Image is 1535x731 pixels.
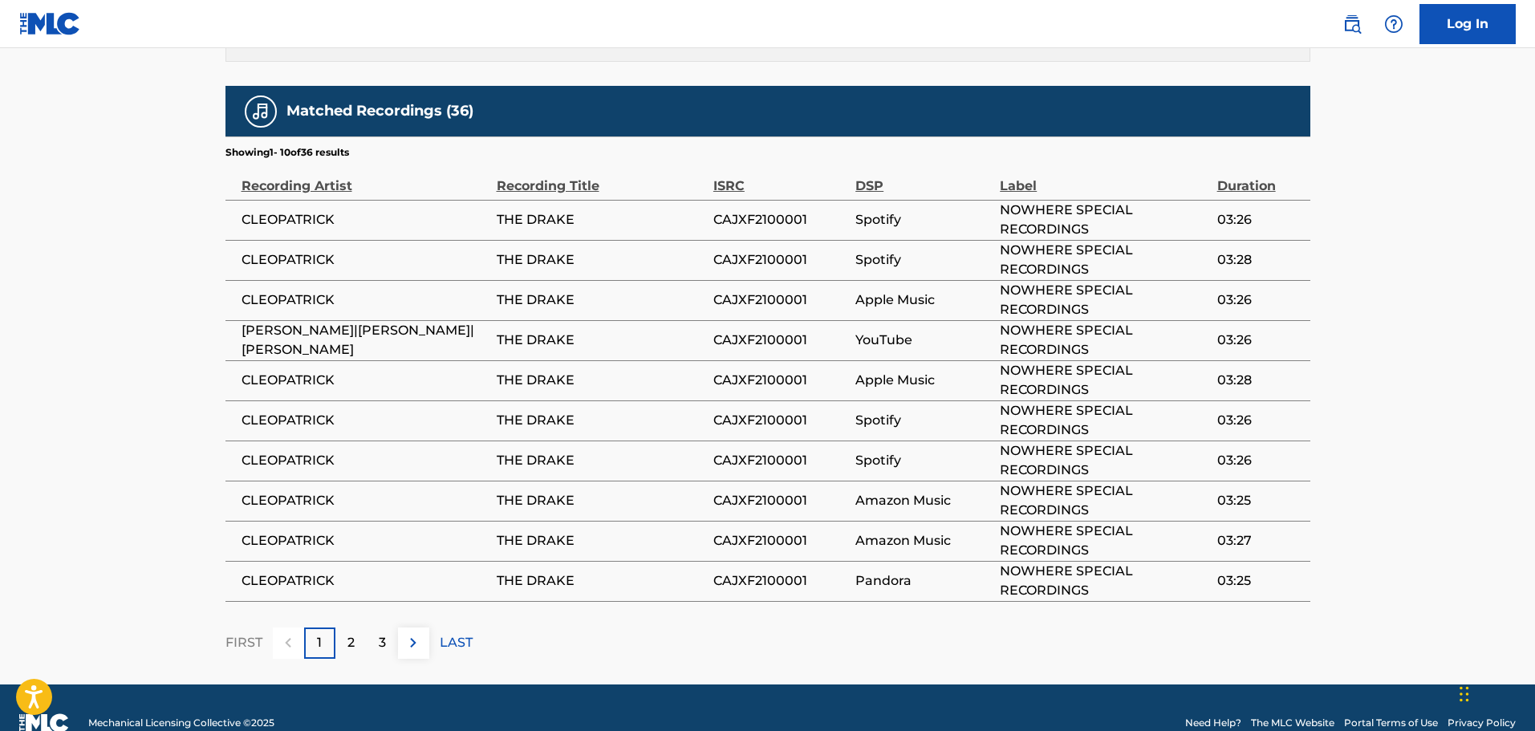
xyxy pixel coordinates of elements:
[713,210,847,229] span: CAJXF2100001
[855,331,992,350] span: YouTube
[497,491,705,510] span: THE DRAKE
[1344,716,1438,730] a: Portal Terms of Use
[497,451,705,470] span: THE DRAKE
[1217,531,1302,550] span: 03:27
[1217,411,1302,430] span: 03:26
[855,531,992,550] span: Amazon Music
[497,210,705,229] span: THE DRAKE
[497,160,705,196] div: Recording Title
[1000,241,1208,279] span: NOWHERE SPECIAL RECORDINGS
[855,571,992,591] span: Pandora
[713,571,847,591] span: CAJXF2100001
[225,145,349,160] p: Showing 1 - 10 of 36 results
[1378,8,1410,40] div: Help
[713,331,847,350] span: CAJXF2100001
[1000,522,1208,560] span: NOWHERE SPECIAL RECORDINGS
[1185,716,1241,730] a: Need Help?
[242,571,489,591] span: CLEOPATRICK
[1342,14,1362,34] img: search
[497,571,705,591] span: THE DRAKE
[1000,562,1208,600] span: NOWHERE SPECIAL RECORDINGS
[497,290,705,310] span: THE DRAKE
[1217,371,1302,390] span: 03:28
[713,371,847,390] span: CAJXF2100001
[855,290,992,310] span: Apple Music
[497,331,705,350] span: THE DRAKE
[855,491,992,510] span: Amazon Music
[855,210,992,229] span: Spotify
[855,371,992,390] span: Apple Music
[713,160,847,196] div: ISRC
[1336,8,1368,40] a: Public Search
[1000,401,1208,440] span: NOWHERE SPECIAL RECORDINGS
[855,160,992,196] div: DSP
[1217,571,1302,591] span: 03:25
[242,250,489,270] span: CLEOPATRICK
[251,102,270,121] img: Matched Recordings
[19,12,81,35] img: MLC Logo
[242,160,489,196] div: Recording Artist
[855,411,992,430] span: Spotify
[225,633,262,652] p: FIRST
[1460,670,1469,718] div: Drag
[242,371,489,390] span: CLEOPATRICK
[713,451,847,470] span: CAJXF2100001
[242,411,489,430] span: CLEOPATRICK
[286,102,473,120] h5: Matched Recordings (36)
[1000,281,1208,319] span: NOWHERE SPECIAL RECORDINGS
[242,321,489,359] span: [PERSON_NAME]|[PERSON_NAME]|[PERSON_NAME]
[1217,160,1302,196] div: Duration
[1384,14,1403,34] img: help
[713,411,847,430] span: CAJXF2100001
[1000,361,1208,400] span: NOWHERE SPECIAL RECORDINGS
[1419,4,1516,44] a: Log In
[497,531,705,550] span: THE DRAKE
[1455,654,1535,731] iframe: Chat Widget
[404,633,423,652] img: right
[1217,451,1302,470] span: 03:26
[1000,201,1208,239] span: NOWHERE SPECIAL RECORDINGS
[242,531,489,550] span: CLEOPATRICK
[242,451,489,470] span: CLEOPATRICK
[713,250,847,270] span: CAJXF2100001
[317,633,322,652] p: 1
[1000,481,1208,520] span: NOWHERE SPECIAL RECORDINGS
[497,250,705,270] span: THE DRAKE
[88,716,274,730] span: Mechanical Licensing Collective © 2025
[1448,716,1516,730] a: Privacy Policy
[242,290,489,310] span: CLEOPATRICK
[379,633,386,652] p: 3
[497,371,705,390] span: THE DRAKE
[440,633,473,652] p: LAST
[347,633,355,652] p: 2
[1000,321,1208,359] span: NOWHERE SPECIAL RECORDINGS
[855,250,992,270] span: Spotify
[1000,441,1208,480] span: NOWHERE SPECIAL RECORDINGS
[1000,160,1208,196] div: Label
[242,491,489,510] span: CLEOPATRICK
[1217,250,1302,270] span: 03:28
[855,451,992,470] span: Spotify
[497,411,705,430] span: THE DRAKE
[1251,716,1334,730] a: The MLC Website
[713,531,847,550] span: CAJXF2100001
[242,210,489,229] span: CLEOPATRICK
[1217,210,1302,229] span: 03:26
[1217,331,1302,350] span: 03:26
[713,290,847,310] span: CAJXF2100001
[1217,290,1302,310] span: 03:26
[1217,491,1302,510] span: 03:25
[713,491,847,510] span: CAJXF2100001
